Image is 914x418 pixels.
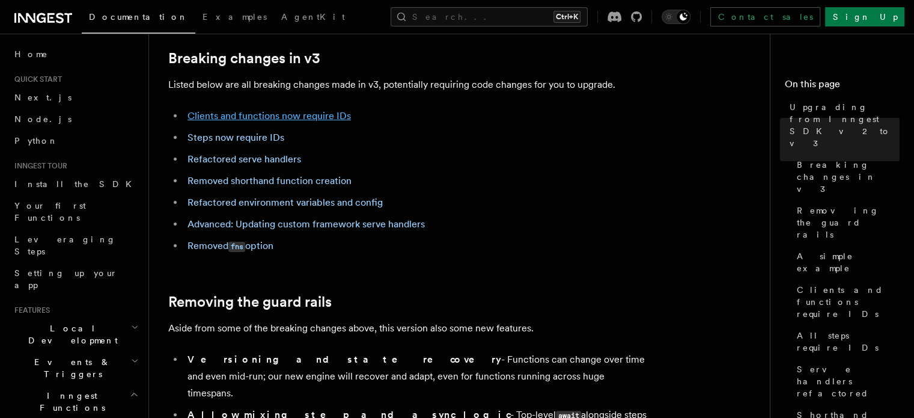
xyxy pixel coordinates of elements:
button: Local Development [10,318,141,351]
a: Documentation [82,4,195,34]
a: All steps require IDs [792,325,900,358]
li: - Functions can change over time and even mid-run; our new engine will recover and adapt, even fo... [184,351,649,402]
span: Your first Functions [14,201,86,223]
span: Setting up your app [14,268,118,290]
a: Removing the guard rails [168,294,332,310]
span: Python [14,136,58,146]
a: Breaking changes in v3 [792,154,900,200]
a: Contact sales [710,7,820,26]
span: Clients and functions require IDs [797,284,900,320]
button: Search...Ctrl+K [391,7,588,26]
a: Refactored environment variables and config [187,197,383,208]
a: Home [10,43,141,65]
span: Node.js [14,114,72,124]
span: Removing the guard rails [797,204,900,241]
a: Examples [195,4,274,32]
span: Local Development [10,322,131,346]
a: Leveraging Steps [10,229,141,262]
span: Inngest Functions [10,390,130,414]
span: Events & Triggers [10,356,131,380]
a: Serve handlers refactored [792,358,900,404]
span: Breaking changes in v3 [797,159,900,195]
span: Install the SDK [14,179,139,189]
a: Advanced: Updating custom framework serve handlers [187,218,425,230]
a: Install the SDK [10,173,141,195]
span: AgentKit [281,12,345,22]
button: Toggle dark mode [662,10,690,24]
a: Removing the guard rails [792,200,900,245]
a: Clients and functions require IDs [792,279,900,325]
a: Removed shorthand function creation [187,175,352,186]
a: Steps now require IDs [187,132,284,143]
a: Breaking changes in v3 [168,50,320,67]
span: All steps require IDs [797,330,900,354]
span: Documentation [89,12,188,22]
h4: On this page [785,77,900,96]
p: Aside from some of the breaking changes above, this version also some new features. [168,320,649,337]
kbd: Ctrl+K [553,11,580,23]
a: Next.js [10,87,141,108]
a: Setting up your app [10,262,141,296]
span: Serve handlers refactored [797,363,900,399]
span: Quick start [10,75,62,84]
span: Upgrading from Inngest SDK v2 to v3 [790,101,900,149]
a: Refactored serve handlers [187,153,301,165]
a: Node.js [10,108,141,130]
a: AgentKit [274,4,352,32]
a: Sign Up [825,7,904,26]
button: Events & Triggers [10,351,141,385]
a: A simple example [792,245,900,279]
p: Listed below are all breaking changes made in v3, potentially requiring code changes for you to u... [168,76,649,93]
a: Removedfnsoption [187,240,273,251]
a: Upgrading from Inngest SDK v2 to v3 [785,96,900,154]
span: Next.js [14,93,72,102]
span: Examples [203,12,267,22]
span: Inngest tour [10,161,67,171]
span: Leveraging Steps [14,235,116,256]
a: Clients and functions now require IDs [187,110,351,121]
span: Home [14,48,48,60]
a: Python [10,130,141,152]
span: A simple example [797,250,900,274]
a: Your first Functions [10,195,141,229]
span: Features [10,306,50,315]
code: fns [228,242,245,252]
strong: Versioning and state recovery [187,354,501,365]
